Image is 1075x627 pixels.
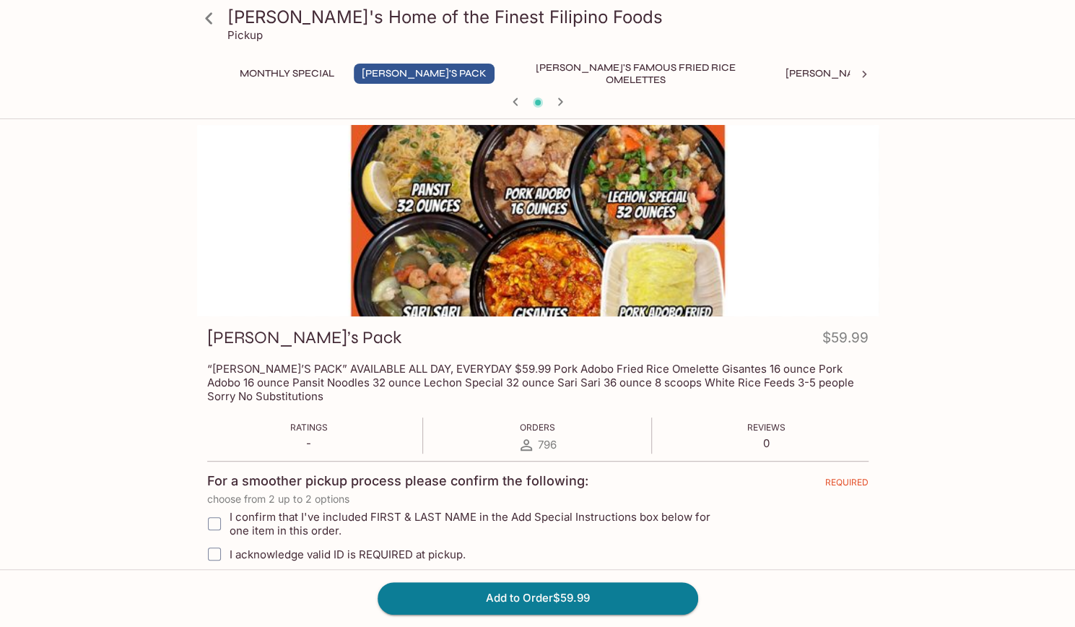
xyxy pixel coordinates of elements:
button: [PERSON_NAME]'s Pack [354,64,495,84]
h3: [PERSON_NAME]'s Home of the Finest Filipino Foods [227,6,873,28]
h4: For a smoother pickup process please confirm the following: [207,473,588,489]
p: 0 [747,436,785,450]
p: “[PERSON_NAME]’S PACK” AVAILABLE ALL DAY, EVERYDAY $59.99 Pork Adobo Fried Rice Omelette Gisantes... [207,362,869,403]
h3: [PERSON_NAME]’s Pack [207,327,401,349]
button: [PERSON_NAME]'s Famous Fried Rice Omelettes [506,64,766,84]
button: Monthly Special [232,64,342,84]
span: Ratings [290,422,328,433]
p: Pickup [227,28,263,42]
span: 796 [538,438,557,451]
span: Reviews [747,422,785,433]
span: Orders [519,422,554,433]
span: REQUIRED [825,477,869,493]
span: I confirm that I've included FIRST & LAST NAME in the Add Special Instructions box below for one ... [230,510,730,537]
button: Add to Order$59.99 [378,582,698,614]
p: choose from 2 up to 2 options [207,493,869,505]
button: [PERSON_NAME]'s Mixed Plates [778,64,962,84]
h4: $59.99 [822,327,869,355]
p: - [290,436,328,450]
div: Elena’s Pack [197,125,879,316]
span: I acknowledge valid ID is REQUIRED at pickup. [230,548,466,561]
